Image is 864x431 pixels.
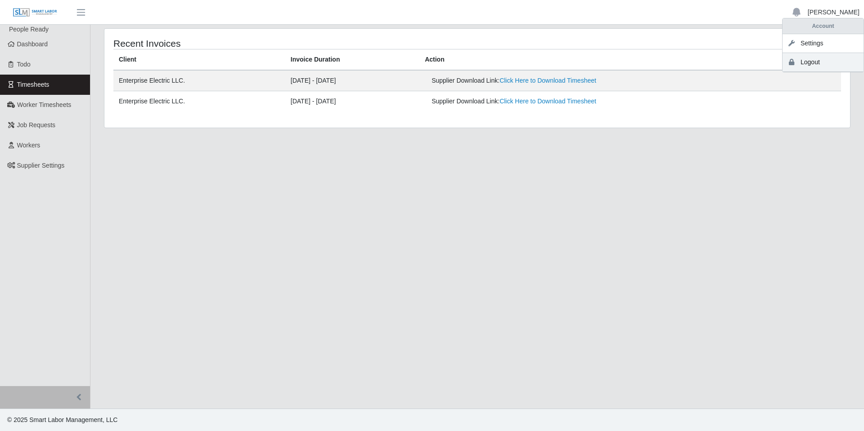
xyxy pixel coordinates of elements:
th: Invoice Duration [285,49,419,71]
a: Settings [783,34,864,53]
span: Todo [17,61,31,68]
th: Client [113,49,285,71]
a: Click Here to Download Timesheet [499,77,596,84]
span: Workers [17,142,40,149]
th: Action [419,49,841,71]
span: Worker Timesheets [17,101,71,108]
div: Supplier Download Link: [432,97,692,106]
a: Click Here to Download Timesheet [499,98,596,105]
img: SLM Logo [13,8,58,18]
span: People Ready [9,26,49,33]
a: Logout [783,53,864,72]
span: Timesheets [17,81,49,88]
td: Enterprise Electric LLC. [113,70,285,91]
td: [DATE] - [DATE] [285,70,419,91]
td: [DATE] - [DATE] [285,91,419,112]
span: © 2025 Smart Labor Management, LLC [7,416,117,423]
strong: Account [812,23,834,29]
span: Supplier Settings [17,162,65,169]
div: Supplier Download Link: [432,76,692,85]
td: Enterprise Electric LLC. [113,91,285,112]
span: Dashboard [17,40,48,48]
a: [PERSON_NAME] [808,8,859,17]
h4: Recent Invoices [113,38,409,49]
span: Job Requests [17,121,56,129]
